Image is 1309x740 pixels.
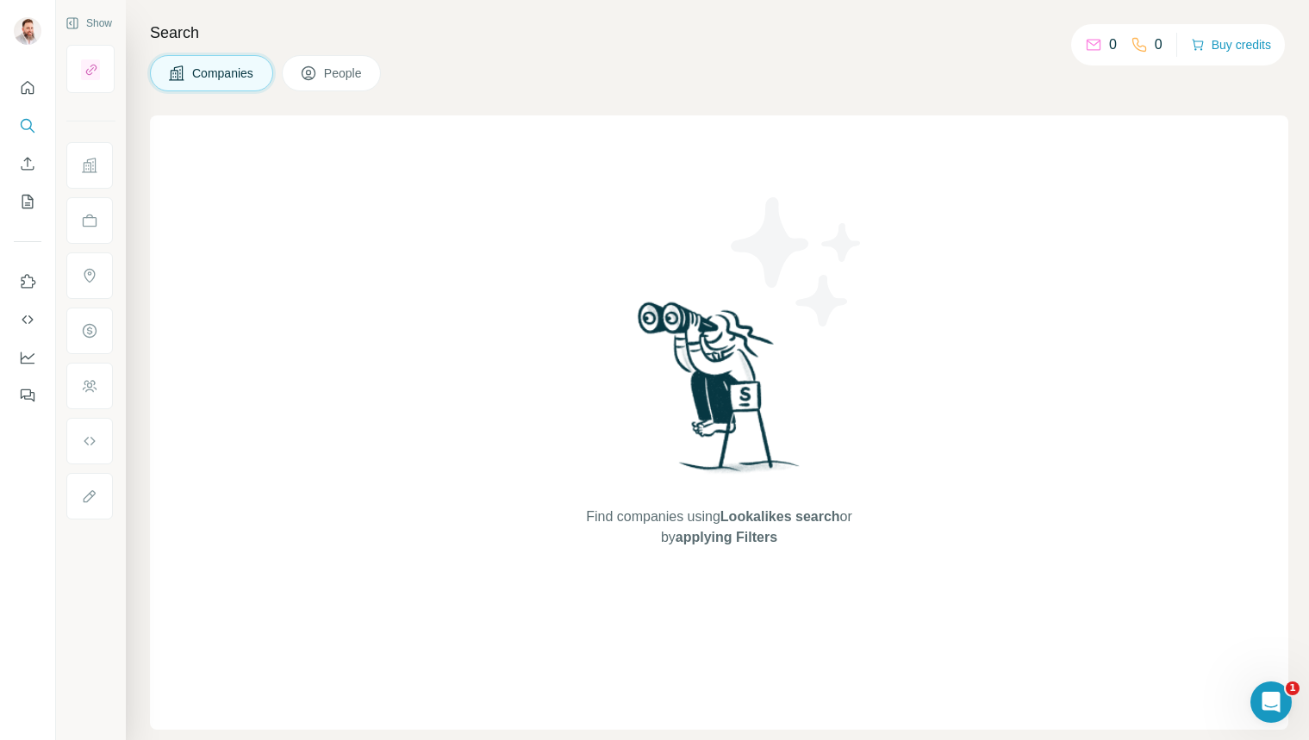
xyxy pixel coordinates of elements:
span: 1 [1286,681,1300,695]
p: 0 [1155,34,1163,55]
span: applying Filters [676,530,777,544]
span: Companies [192,65,255,82]
span: People [324,65,364,82]
h4: Search [150,21,1288,45]
img: Avatar [14,17,41,45]
button: Dashboard [14,342,41,373]
iframe: Intercom live chat [1250,681,1292,723]
button: Search [14,110,41,141]
button: Quick start [14,72,41,103]
button: Feedback [14,380,41,411]
img: Surfe Illustration - Woman searching with binoculars [630,297,809,489]
button: Show [53,10,124,36]
span: Find companies using or by [581,507,857,548]
img: Surfe Illustration - Stars [720,184,875,339]
button: Use Surfe API [14,304,41,335]
button: Use Surfe on LinkedIn [14,266,41,297]
button: Enrich CSV [14,148,41,179]
p: 0 [1109,34,1117,55]
button: My lists [14,186,41,217]
button: Buy credits [1191,33,1271,57]
span: Lookalikes search [720,509,840,524]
